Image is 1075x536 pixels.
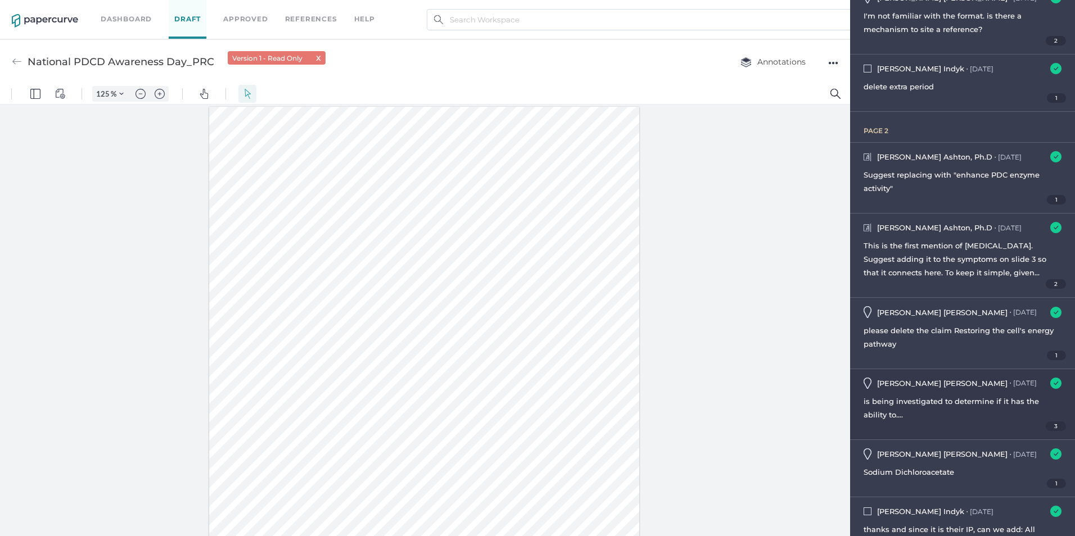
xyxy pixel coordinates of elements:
span: [PERSON_NAME] [PERSON_NAME] [877,449,1008,458]
img: default-pan.svg [199,5,209,15]
img: icn-comment-resolved.2fc811b3.svg [1050,222,1062,233]
img: rectangle-comments.a81c3ef6.svg [864,507,871,515]
span: 2 [1046,36,1067,46]
img: highlight-comments.5903fe12.svg [864,153,871,161]
div: ● [966,510,968,513]
span: 2 [1046,279,1067,289]
div: ●●● [828,55,838,71]
div: [DATE] [1013,450,1037,458]
a: Dashboard [101,13,152,25]
div: ● [1010,453,1011,456]
input: Set zoom [93,5,111,15]
div: x [316,53,321,63]
span: 1 [1047,351,1067,360]
img: highlight-comments.5903fe12.svg [864,224,871,232]
button: Annotations [729,51,817,72]
span: please delete the claim Restoring the cell's energy pathway [864,326,1054,348]
img: icn-comment-resolved.2fc811b3.svg [1050,151,1062,162]
img: icn-comment-resolved.2fc811b3.svg [1050,448,1062,460]
button: Pan [195,1,213,19]
a: References [285,13,337,25]
img: rectangle-comments.a81c3ef6.svg [864,65,871,72]
span: delete extra period [864,82,934,91]
img: pindrop-comments.0907555c.svg [864,448,871,460]
div: Version 1 - Read Only [228,51,326,65]
div: [DATE] [1013,308,1037,316]
img: default-viewcontrols.svg [55,5,65,15]
span: 1 [1047,479,1067,488]
div: ● [1010,311,1011,314]
div: [DATE] [970,65,993,73]
button: Zoom out [132,2,150,18]
img: default-minus.svg [135,5,146,15]
button: View Controls [51,1,69,19]
div: ● [966,67,968,70]
div: National PDCD Awareness Day_PRC [28,51,214,72]
span: [PERSON_NAME] Indyk [877,507,964,516]
span: Sodium Dichloroacetate [864,467,954,476]
img: papercurve-logo-colour.7244d18c.svg [12,14,78,28]
a: Approved [223,13,268,25]
span: [PERSON_NAME] Ashton, Ph.D [877,152,992,161]
input: Search Workspace [427,9,853,30]
img: chevron.svg [119,8,124,12]
div: help [354,13,375,25]
span: is being investigated to determine if it has the ability to.... [864,397,1039,419]
img: icn-comment-resolved.2fc811b3.svg [1050,307,1062,318]
div: [DATE] [998,224,1022,232]
img: pindrop-comments.0907555c.svg [864,306,871,317]
span: Annotations [740,57,806,67]
img: icn-comment-resolved.2fc811b3.svg [1050,63,1062,74]
button: Zoom in [151,2,169,18]
span: 1 [1047,195,1067,205]
img: default-select.svg [242,5,252,15]
button: Zoom Controls [112,2,130,18]
img: default-magnifying-glass.svg [830,5,841,15]
div: [DATE] [998,153,1022,161]
div: [DATE] [970,507,993,516]
div: [DATE] [1013,379,1037,387]
span: 1 [1047,93,1067,103]
button: Search [826,1,844,19]
span: [PERSON_NAME] [PERSON_NAME] [877,379,1008,388]
img: default-plus.svg [155,5,165,15]
span: I'm not familiar with the format. is there a mechanism to site a reference? [864,11,1022,34]
span: [PERSON_NAME] Ashton, Ph.D [877,223,992,232]
div: ● [1010,381,1011,384]
div: ● [995,226,996,229]
img: icn-comment-resolved.2fc811b3.svg [1050,378,1062,389]
span: 3 [1046,421,1067,431]
div: ● [995,156,996,158]
button: Select [238,1,256,19]
img: default-leftsidepanel.svg [30,5,40,15]
img: back-arrow-grey.72011ae3.svg [12,57,22,67]
img: icn-comment-resolved.2fc811b3.svg [1050,506,1062,517]
div: page 2 [864,126,1075,135]
span: [PERSON_NAME] [PERSON_NAME] [877,308,1008,317]
span: This is the first mention of [MEDICAL_DATA]. Suggest adding it to the symptoms on slide 3 so that... [864,241,1046,304]
img: search.bf03fe8b.svg [434,15,443,24]
span: % [111,6,116,15]
span: Suggest replacing with "enhance PDC enzyme activity" [864,170,1040,193]
span: [PERSON_NAME] Indyk [877,64,964,73]
button: Panel [26,1,44,19]
img: annotation-layers.cc6d0e6b.svg [740,57,752,67]
img: pindrop-comments.0907555c.svg [864,378,871,389]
